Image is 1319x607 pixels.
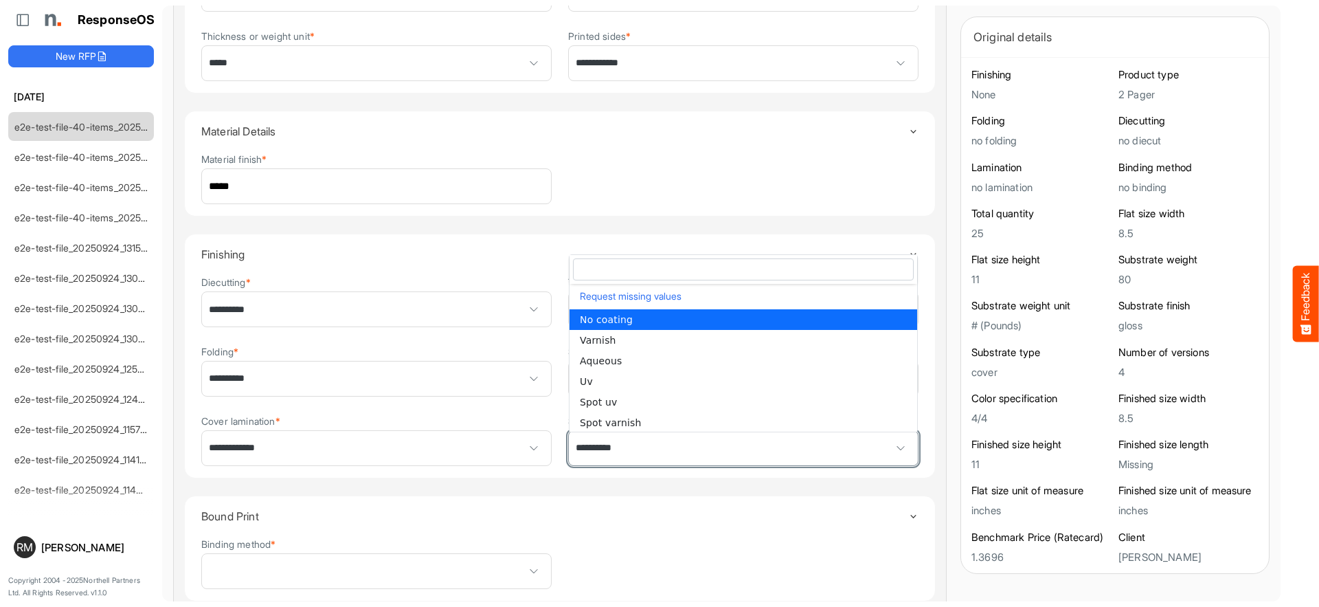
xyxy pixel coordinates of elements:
h6: Substrate finish [1118,299,1259,313]
h6: Binding method [1118,161,1259,175]
span: Spot varnish [580,417,642,428]
a: e2e-test-file_20250924_114020 [14,484,155,496]
label: Trimming [568,277,614,287]
a: e2e-test-file_20250924_125734 [14,363,155,375]
h1: ResponseOS [78,13,155,27]
button: Feedback [1293,265,1319,342]
h6: Finished size unit of measure [1118,484,1259,498]
button: Request missing values [576,287,910,305]
h6: Substrate type [971,346,1112,360]
h5: 11 [971,274,1112,285]
div: Original details [973,27,1256,47]
h6: Number of versions [1118,346,1259,360]
h6: Folding [971,114,1112,128]
h5: 4 [1118,366,1259,378]
h6: Diecutting [1118,114,1259,128]
a: e2e-test-file-40-items_20250924_132227 [14,151,199,163]
a: e2e-test-file_20250924_124028 [14,393,156,405]
a: e2e-test-file_20250924_114134 [14,454,152,465]
h5: no binding [1118,181,1259,193]
a: e2e-test-file-40-items_20250924_132534 [14,121,200,133]
h4: Finishing [201,248,908,261]
h4: Material Details [201,125,908,137]
h5: 8.5 [1118,412,1259,424]
input: dropdownlistfilter [574,259,913,280]
a: e2e-test-file_20250924_130935 [14,272,155,284]
h6: Finished size height [971,438,1112,452]
span: Aqueous [580,355,622,366]
h5: no diecut [1118,135,1259,146]
h6: Finishing [971,68,1112,82]
h6: Flat size height [971,253,1112,267]
h5: gloss [1118,320,1259,331]
span: RM [16,542,33,553]
summary: Toggle content [201,234,918,274]
h6: Finished size width [1118,392,1259,406]
span: No coating [580,314,633,325]
h5: 80 [1118,274,1259,285]
h5: inches [971,505,1112,516]
h6: Total quantity [971,207,1112,221]
span: Uv [580,376,593,387]
label: Cover lamination [201,416,280,426]
a: e2e-test-file-40-items_20250924_132033 [14,181,200,193]
label: Substrate lamination [568,346,662,357]
h6: Product type [1118,68,1259,82]
h5: 25 [971,228,1112,239]
h5: inches [1118,505,1259,516]
span: Spot uv [580,397,618,408]
p: Copyright 2004 - 2025 Northell Partners Ltd. All Rights Reserved. v 1.1.0 [8,575,154,599]
h5: 2 Pager [1118,89,1259,100]
h6: Flat size width [1118,207,1259,221]
h5: 8.5 [1118,228,1259,239]
h5: [PERSON_NAME] [1118,551,1259,563]
img: Northell [38,6,65,34]
label: Printed sides [568,31,631,41]
div: [PERSON_NAME] [41,542,148,553]
h6: [DATE] [8,89,154,104]
ul: popup [570,309,917,433]
h5: cover [971,366,1112,378]
h6: Flat size unit of measure [971,484,1112,498]
h5: 1.3696 [971,551,1112,563]
h6: Lamination [971,161,1112,175]
h6: Benchmark Price (Ratecard) [971,531,1112,544]
h6: Client [1118,531,1259,544]
label: Binding method [201,539,275,549]
button: New RFP [8,45,154,67]
label: Folding [201,346,238,357]
h6: Substrate weight [1118,253,1259,267]
h6: Color specification [971,392,1112,406]
label: Substrate coating [568,416,650,426]
a: e2e-test-file_20250924_115731 [14,423,150,435]
span: Varnish [580,335,616,346]
h5: 4/4 [971,412,1112,424]
h5: no folding [971,135,1112,146]
div: dropdownlist [569,254,918,432]
h5: # (Pounds) [971,320,1112,331]
h5: 11 [971,459,1112,470]
a: e2e-test-file_20250924_130824 [14,302,156,314]
h6: Substrate weight unit [971,299,1112,313]
a: e2e-test-file_20250924_130652 [14,333,155,344]
summary: Toggle content [201,111,918,151]
a: e2e-test-file-40-items_20250924_131750 [14,212,197,223]
h6: Finished size length [1118,438,1259,452]
label: Thickness or weight unit [201,31,315,41]
h5: None [971,89,1112,100]
a: e2e-test-file_20250924_131520 [14,242,153,254]
label: Material finish [201,154,267,164]
summary: Toggle content [201,496,918,536]
h4: Bound Print [201,510,908,522]
label: Diecutting [201,277,251,287]
h5: no lamination [971,181,1112,193]
h5: Missing [1118,459,1259,470]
